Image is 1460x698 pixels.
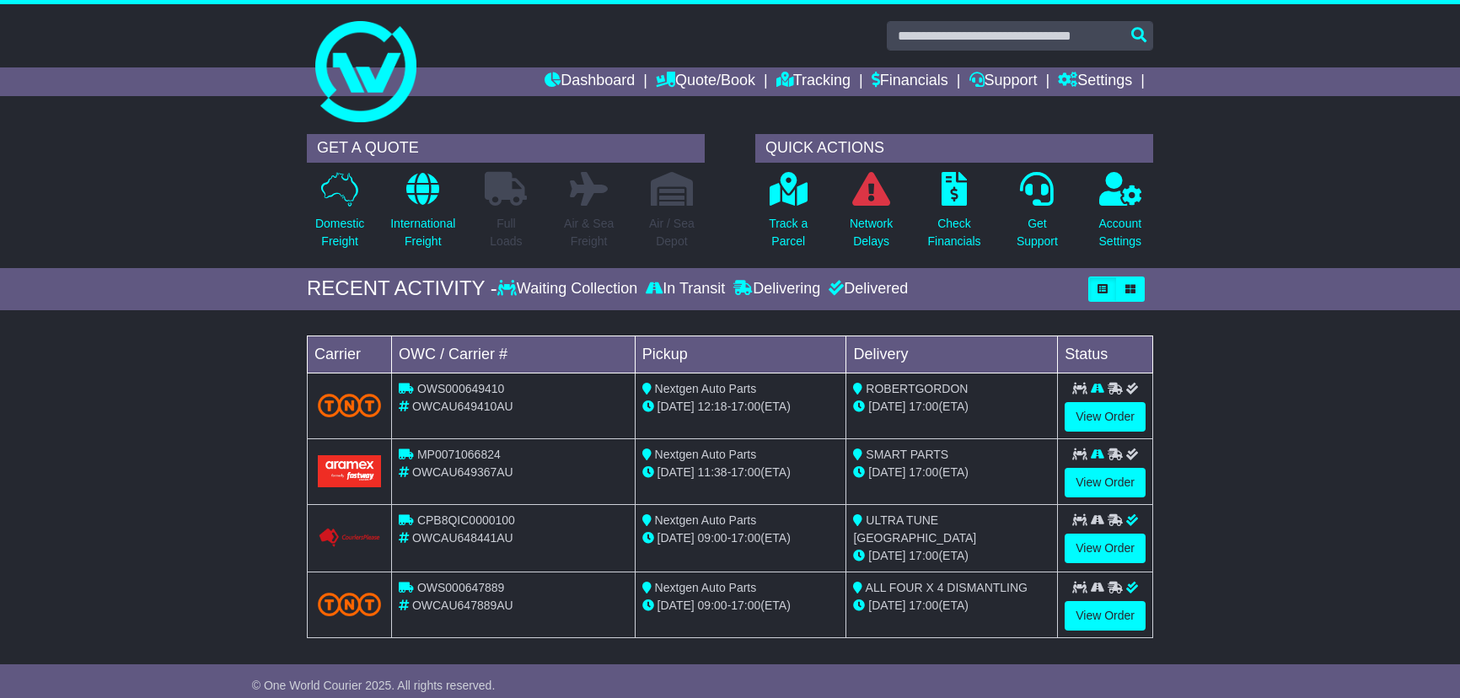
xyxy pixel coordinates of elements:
[641,280,729,298] div: In Transit
[642,398,840,416] div: - (ETA)
[1065,402,1146,432] a: View Order
[318,455,381,486] img: Aramex.png
[318,593,381,615] img: TNT_Domestic.png
[846,336,1058,373] td: Delivery
[868,549,905,562] span: [DATE]
[656,67,755,96] a: Quote/Book
[252,679,496,692] span: © One World Courier 2025. All rights reserved.
[731,465,760,479] span: 17:00
[1098,171,1143,260] a: AccountSettings
[1058,67,1132,96] a: Settings
[390,215,455,250] p: International Freight
[853,398,1050,416] div: (ETA)
[318,528,381,548] img: GetCarrierServiceLogo
[642,529,840,547] div: - (ETA)
[307,277,497,301] div: RECENT ACTIVITY -
[698,531,727,545] span: 09:00
[849,171,894,260] a: NetworkDelays
[412,599,513,612] span: OWCAU647889AU
[412,531,513,545] span: OWCAU648441AU
[698,465,727,479] span: 11:38
[412,465,513,479] span: OWCAU649367AU
[853,547,1050,565] div: (ETA)
[658,465,695,479] span: [DATE]
[649,215,695,250] p: Air / Sea Depot
[731,531,760,545] span: 17:00
[307,134,705,163] div: GET A QUOTE
[909,400,938,413] span: 17:00
[909,465,938,479] span: 17:00
[642,597,840,615] div: - (ETA)
[868,599,905,612] span: [DATE]
[308,336,392,373] td: Carrier
[1099,215,1142,250] p: Account Settings
[655,382,757,395] span: Nextgen Auto Parts
[909,599,938,612] span: 17:00
[866,448,948,461] span: SMART PARTS
[853,513,976,545] span: ULTRA TUNE [GEOGRAPHIC_DATA]
[776,67,851,96] a: Tracking
[545,67,635,96] a: Dashboard
[392,336,636,373] td: OWC / Carrier #
[868,465,905,479] span: [DATE]
[866,581,1028,594] span: ALL FOUR X 4 DISMANTLING
[417,382,505,395] span: OWS000649410
[307,673,1153,697] div: FROM OUR SUPPORT
[655,513,757,527] span: Nextgen Auto Parts
[497,280,641,298] div: Waiting Collection
[928,215,981,250] p: Check Financials
[866,382,968,395] span: ROBERTGORDON
[318,394,381,416] img: TNT_Domestic.png
[731,599,760,612] span: 17:00
[417,513,515,527] span: CPB8QIC0000100
[642,464,840,481] div: - (ETA)
[314,171,365,260] a: DomesticFreight
[1065,468,1146,497] a: View Order
[1016,171,1059,260] a: GetSupport
[655,448,757,461] span: Nextgen Auto Parts
[868,400,905,413] span: [DATE]
[1065,534,1146,563] a: View Order
[769,215,808,250] p: Track a Parcel
[872,67,948,96] a: Financials
[731,400,760,413] span: 17:00
[658,599,695,612] span: [DATE]
[658,531,695,545] span: [DATE]
[1065,601,1146,631] a: View Order
[824,280,908,298] div: Delivered
[698,400,727,413] span: 12:18
[1058,336,1153,373] td: Status
[853,597,1050,615] div: (ETA)
[485,215,527,250] p: Full Loads
[853,464,1050,481] div: (ETA)
[850,215,893,250] p: Network Delays
[315,215,364,250] p: Domestic Freight
[417,448,501,461] span: MP0071066824
[635,336,846,373] td: Pickup
[658,400,695,413] span: [DATE]
[755,134,1153,163] div: QUICK ACTIONS
[417,581,505,594] span: OWS000647889
[909,549,938,562] span: 17:00
[564,215,614,250] p: Air & Sea Freight
[729,280,824,298] div: Delivering
[655,581,757,594] span: Nextgen Auto Parts
[927,171,982,260] a: CheckFinancials
[412,400,513,413] span: OWCAU649410AU
[389,171,456,260] a: InternationalFreight
[969,67,1038,96] a: Support
[698,599,727,612] span: 09:00
[1017,215,1058,250] p: Get Support
[768,171,808,260] a: Track aParcel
